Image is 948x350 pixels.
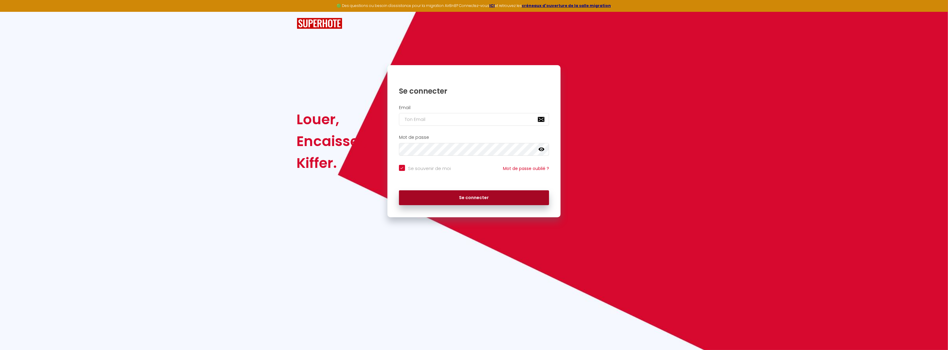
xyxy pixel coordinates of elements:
[399,105,549,110] h2: Email
[489,3,495,8] a: ICI
[399,113,549,126] input: Ton Email
[297,152,368,174] div: Kiffer.
[503,165,549,172] a: Mot de passe oublié ?
[399,86,549,96] h1: Se connecter
[399,135,549,140] h2: Mot de passe
[522,3,611,8] a: créneaux d'ouverture de la salle migration
[297,18,342,29] img: SuperHote logo
[297,130,368,152] div: Encaisser,
[399,190,549,205] button: Se connecter
[5,2,23,21] button: Ouvrir le widget de chat LiveChat
[297,108,368,130] div: Louer,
